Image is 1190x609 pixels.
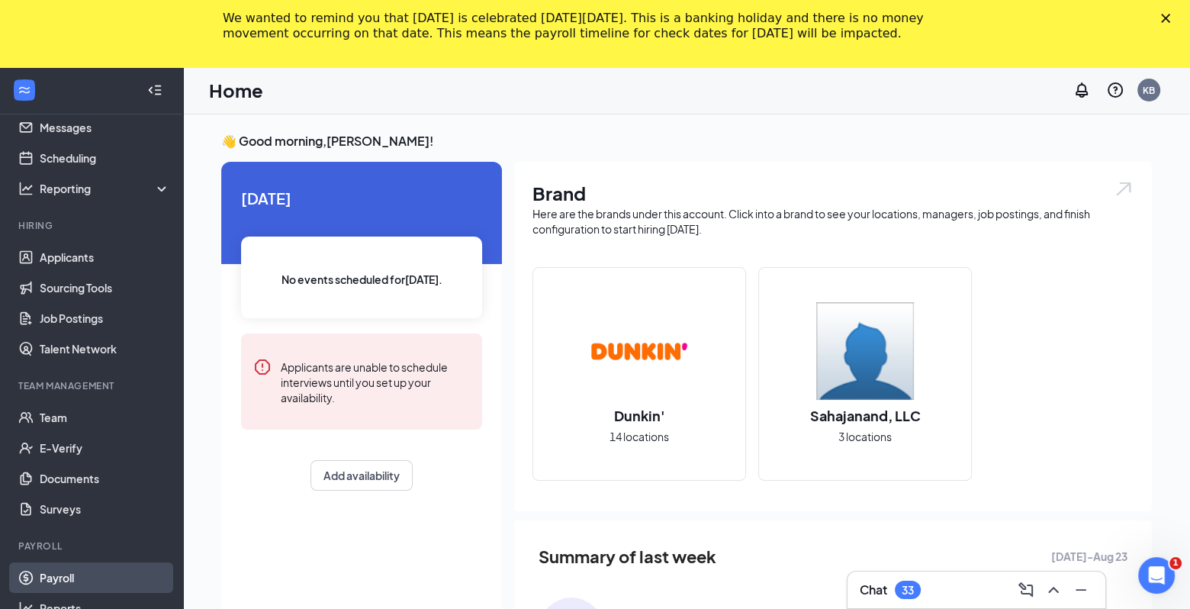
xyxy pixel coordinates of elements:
div: Reporting [40,181,171,196]
span: 3 locations [838,428,892,445]
svg: Minimize [1072,581,1090,599]
img: Sahajanand, LLC [816,302,914,400]
a: Applicants [40,242,170,272]
a: E-Verify [40,433,170,463]
img: Dunkin' [590,302,688,400]
a: Talent Network [40,333,170,364]
span: No events scheduled for [DATE] . [281,271,442,288]
svg: Notifications [1073,81,1091,99]
svg: Collapse [147,82,162,98]
span: 1 [1169,557,1182,569]
a: Team [40,402,170,433]
span: Summary of last week [539,543,716,570]
h2: Dunkin' [599,406,680,425]
div: Payroll [18,540,167,553]
svg: QuestionInfo [1106,81,1124,99]
button: ComposeMessage [1014,578,1038,602]
svg: Error [253,358,272,376]
a: Scheduling [40,143,170,173]
div: Here are the brands under this account. Click into a brand to see your locations, managers, job p... [532,206,1134,237]
div: 33 [902,584,914,597]
svg: WorkstreamLogo [17,82,32,98]
svg: ComposeMessage [1017,581,1035,599]
svg: ChevronUp [1044,581,1063,599]
div: Team Management [18,379,167,392]
svg: Analysis [18,181,34,196]
h1: Home [209,77,263,103]
h2: Sahajanand, LLC [795,406,936,425]
a: Payroll [40,562,170,593]
h3: Chat [860,582,887,598]
a: Job Postings [40,303,170,333]
iframe: Intercom live chat [1138,557,1175,594]
h3: 👋 Good morning, [PERSON_NAME] ! [221,133,1152,150]
span: [DATE] [241,186,482,210]
div: KB [1143,84,1155,97]
a: Sourcing Tools [40,272,170,303]
div: Applicants are unable to schedule interviews until you set up your availability. [281,358,470,405]
div: Close [1161,14,1176,23]
button: ChevronUp [1041,578,1066,602]
div: We wanted to remind you that [DATE] is celebrated [DATE][DATE]. This is a banking holiday and the... [223,11,943,41]
button: Add availability [310,460,413,491]
div: Hiring [18,219,167,232]
span: [DATE] - Aug 23 [1051,548,1127,565]
img: open.6027fd2a22e1237b5b06.svg [1114,180,1134,198]
span: 14 locations [609,428,669,445]
a: Surveys [40,494,170,524]
a: Messages [40,112,170,143]
a: Documents [40,463,170,494]
h1: Brand [532,180,1134,206]
button: Minimize [1069,578,1093,602]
